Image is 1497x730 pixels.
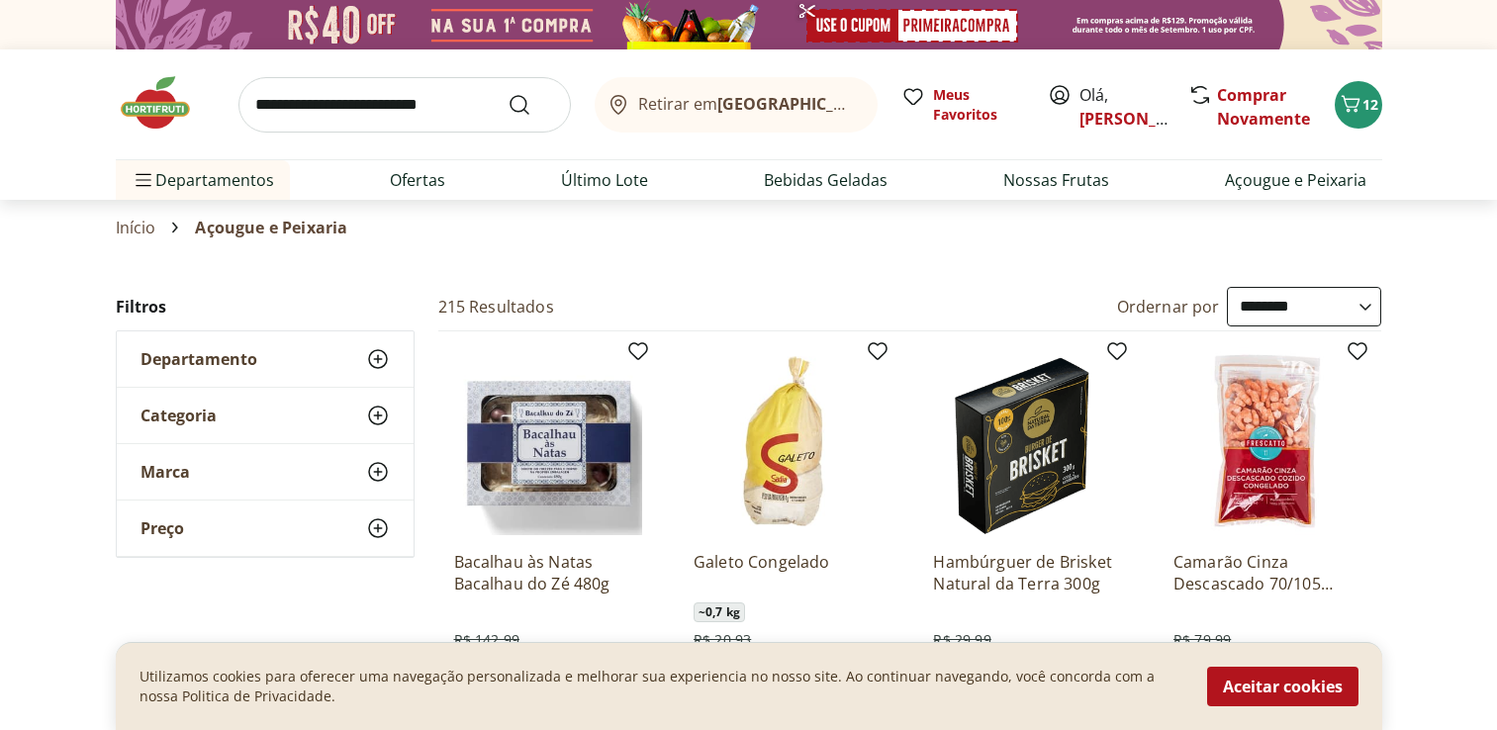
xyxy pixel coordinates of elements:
[117,331,414,387] button: Departamento
[1173,347,1361,535] img: Camarão Cinza Descascado 70/105 Congelado Frescatto 400g
[1217,84,1310,130] a: Comprar Novamente
[1173,551,1361,594] a: Camarão Cinza Descascado 70/105 Congelado Frescatto 400g
[764,168,888,192] a: Bebidas Geladas
[1079,83,1168,131] span: Olá,
[717,93,1051,115] b: [GEOGRAPHIC_DATA]/[GEOGRAPHIC_DATA]
[116,219,156,236] a: Início
[117,444,414,500] button: Marca
[195,219,347,236] span: Açougue e Peixaria
[140,667,1183,706] p: Utilizamos cookies para oferecer uma navegação personalizada e melhorar sua experiencia no nosso ...
[390,168,445,192] a: Ofertas
[438,296,554,318] h2: 215 Resultados
[1362,95,1378,114] span: 12
[694,630,751,650] span: R$ 20,93
[694,602,745,622] span: ~ 0,7 kg
[140,462,190,482] span: Marca
[561,168,648,192] a: Último Lote
[933,630,990,650] span: R$ 29,99
[132,156,274,204] span: Departamentos
[1335,81,1382,129] button: Carrinho
[933,85,1024,125] span: Meus Favoritos
[901,85,1024,125] a: Meus Favoritos
[1079,108,1208,130] a: [PERSON_NAME]
[116,287,415,326] h2: Filtros
[117,388,414,443] button: Categoria
[132,156,155,204] button: Menu
[1117,296,1220,318] label: Ordernar por
[694,551,882,594] a: Galeto Congelado
[694,347,882,535] img: Galeto Congelado
[238,77,571,133] input: search
[454,347,642,535] img: Bacalhau às Natas Bacalhau do Zé 480g
[140,518,184,538] span: Preço
[933,551,1121,594] a: Hambúrguer de Brisket Natural da Terra 300g
[117,501,414,556] button: Preço
[595,77,878,133] button: Retirar em[GEOGRAPHIC_DATA]/[GEOGRAPHIC_DATA]
[1225,168,1366,192] a: Açougue e Peixaria
[454,551,642,594] a: Bacalhau às Natas Bacalhau do Zé 480g
[933,347,1121,535] img: Hambúrguer de Brisket Natural da Terra 300g
[1207,667,1358,706] button: Aceitar cookies
[116,73,215,133] img: Hortifruti
[454,630,519,650] span: R$ 142,99
[638,95,857,113] span: Retirar em
[508,93,555,117] button: Submit Search
[1003,168,1109,192] a: Nossas Frutas
[140,406,217,425] span: Categoria
[1173,630,1231,650] span: R$ 79,99
[140,349,257,369] span: Departamento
